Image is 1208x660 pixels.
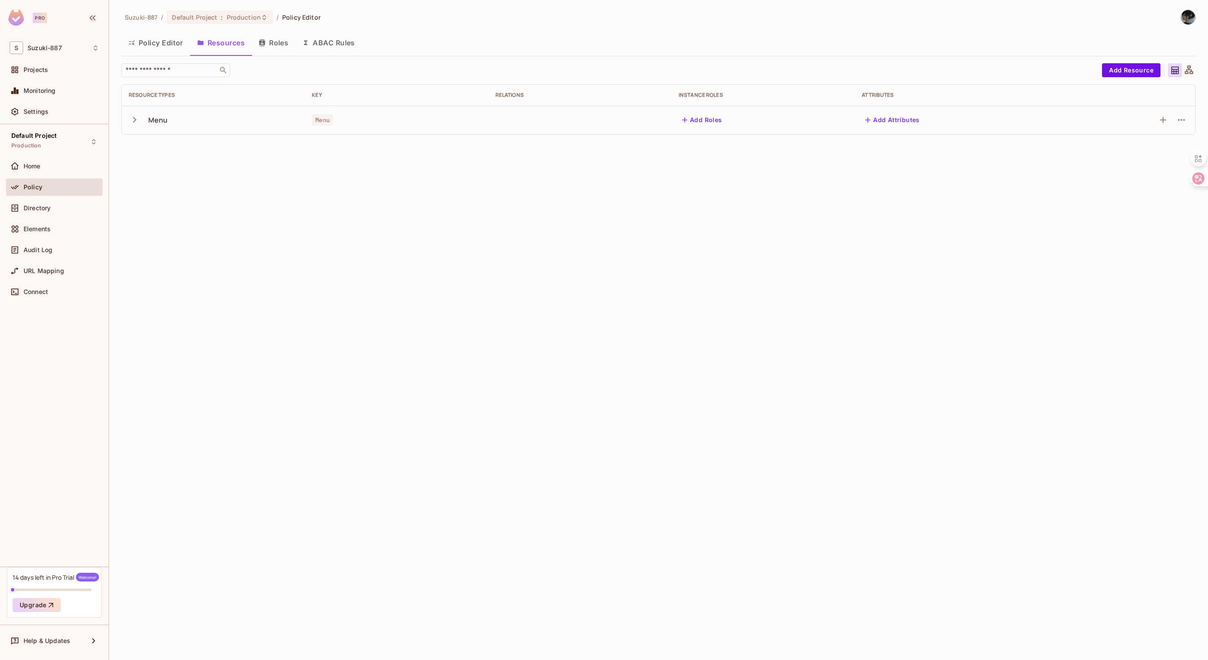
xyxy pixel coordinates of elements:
[121,32,190,54] button: Policy Editor
[24,226,51,233] span: Elements
[295,32,362,54] button: ABAC Rules
[11,142,41,149] span: Production
[129,92,298,99] div: Resource Types
[190,32,252,54] button: Resources
[125,13,157,21] span: the active workspace
[495,92,665,99] div: Relations
[227,13,261,21] span: Production
[1102,63,1160,77] button: Add Resource
[24,108,48,115] span: Settings
[1181,10,1195,24] img: Suzuki “asuka999” Asuka
[312,114,333,126] span: Menu
[312,92,481,99] div: Key
[679,92,848,99] div: Instance roles
[252,32,295,54] button: Roles
[282,13,321,21] span: Policy Editor
[76,573,99,581] span: Welcome!
[27,44,62,51] span: Workspace: Suzuki-887
[8,10,24,26] img: SReyMgAAAABJRU5ErkJggg==
[862,113,923,127] button: Add Attributes
[10,41,23,54] span: S
[24,288,48,295] span: Connect
[33,13,47,23] div: Pro
[276,13,279,21] li: /
[148,115,168,125] div: Menu
[24,184,42,191] span: Policy
[24,246,52,253] span: Audit Log
[13,573,99,581] div: 14 days left in Pro Trial
[24,637,70,644] span: Help & Updates
[11,132,57,139] span: Default Project
[24,267,64,274] span: URL Mapping
[24,66,48,73] span: Projects
[13,598,61,612] button: Upgrade
[220,14,223,21] span: :
[24,87,56,94] span: Monitoring
[24,205,51,212] span: Directory
[862,92,1059,99] div: Attributes
[161,13,163,21] li: /
[679,113,726,127] button: Add Roles
[24,163,41,170] span: Home
[172,13,217,21] span: Default Project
